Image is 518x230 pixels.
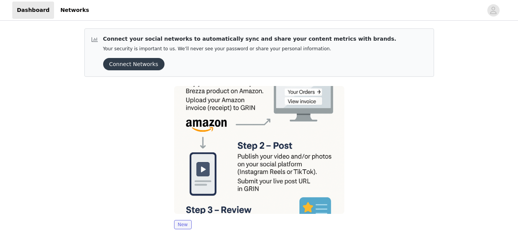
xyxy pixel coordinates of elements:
a: Networks [56,2,94,19]
div: avatar [490,4,497,17]
span: New [174,220,192,229]
p: Your security is important to us. We’ll never see your password or share your personal information. [103,46,396,52]
p: Connect your social networks to automatically sync and share your content metrics with brands. [103,35,396,43]
button: Connect Networks [103,58,164,70]
img: Baby Brezza [174,86,344,214]
a: Dashboard [12,2,54,19]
